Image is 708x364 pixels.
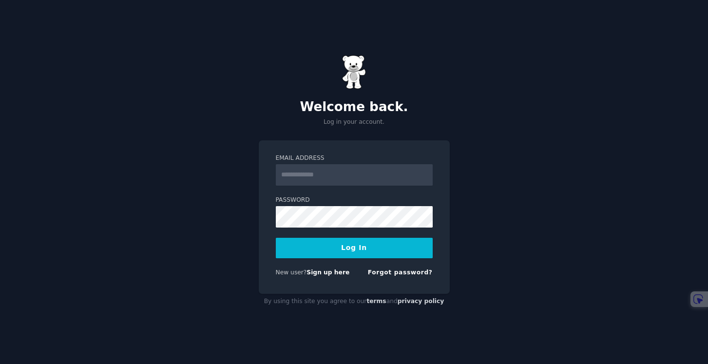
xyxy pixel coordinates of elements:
[306,269,349,276] a: Sign up here
[276,196,433,205] label: Password
[276,154,433,163] label: Email Address
[368,269,433,276] a: Forgot password?
[276,269,307,276] span: New user?
[259,118,450,127] p: Log in your account.
[366,298,386,305] a: terms
[398,298,444,305] a: privacy policy
[259,99,450,115] h2: Welcome back.
[342,55,366,89] img: Gummy Bear
[276,238,433,258] button: Log In
[259,294,450,309] div: By using this site you agree to our and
